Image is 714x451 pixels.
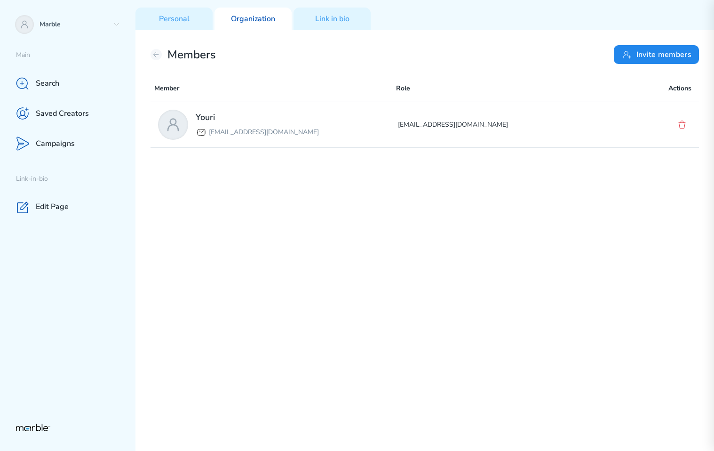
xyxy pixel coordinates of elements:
p: Search [36,79,59,89]
p: Actions [668,83,691,94]
p: Link-in-bio [16,175,135,184]
p: Personal [159,14,190,24]
button: Invite members [614,45,699,64]
p: Main [16,51,135,60]
p: Saved Creators [36,109,89,119]
p: [EMAIL_ADDRESS][DOMAIN_NAME] [398,119,638,130]
p: Marble [40,20,109,29]
p: Organization [231,14,275,24]
p: Member [154,83,396,94]
p: Campaigns [36,139,75,149]
p: Role [396,83,638,94]
p: Link in bio [315,14,349,24]
p: Edit Page [36,202,69,212]
h2: Members [167,48,216,62]
p: [EMAIL_ADDRESS][DOMAIN_NAME] [209,127,319,138]
h2: Youri [196,112,319,123]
